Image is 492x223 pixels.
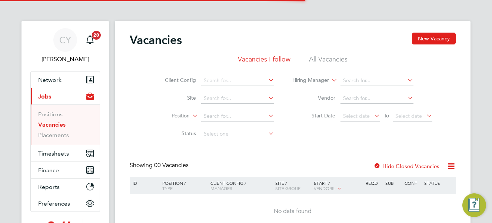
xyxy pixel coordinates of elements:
span: Manager [210,185,232,191]
button: Network [31,71,100,88]
input: Select one [201,129,274,139]
span: Site Group [275,185,300,191]
label: Vendor [293,94,335,101]
div: Start / [312,177,364,195]
button: Engage Resource Center [462,193,486,217]
li: All Vacancies [309,55,348,68]
div: Conf [403,177,422,189]
div: Showing [130,162,190,169]
input: Search for... [201,111,274,122]
label: Site [153,94,196,101]
button: Preferences [31,195,100,212]
label: Start Date [293,112,335,119]
span: Finance [38,167,59,174]
div: Status [422,177,455,189]
span: Preferences [38,200,70,207]
span: To [382,111,391,120]
span: Type [162,185,173,191]
div: Reqd [364,177,383,189]
h2: Vacancies [130,33,182,47]
div: Jobs [31,104,100,145]
input: Search for... [340,93,413,104]
a: 20 [83,28,97,52]
button: Timesheets [31,145,100,162]
span: Network [38,76,61,83]
span: Select date [395,113,422,119]
div: Sub [383,177,403,189]
a: Placements [38,132,69,139]
span: 00 Vacancies [154,162,189,169]
label: Status [153,130,196,137]
div: Client Config / [209,177,273,194]
span: Carol Young [30,55,100,64]
span: Reports [38,183,60,190]
button: Jobs [31,88,100,104]
label: Position [147,112,190,120]
a: Positions [38,111,63,118]
span: Jobs [38,93,51,100]
div: Site / [273,177,312,194]
div: ID [131,177,157,189]
span: CY [59,35,71,45]
div: No data found [131,207,455,215]
a: Vacancies [38,121,66,128]
button: Reports [31,179,100,195]
label: Client Config [153,77,196,83]
a: CY[PERSON_NAME] [30,28,100,64]
li: Vacancies I follow [238,55,290,68]
label: Hide Closed Vacancies [373,163,439,170]
input: Search for... [340,76,413,86]
span: Timesheets [38,150,69,157]
span: Vendors [314,185,335,191]
button: Finance [31,162,100,178]
label: Hiring Manager [286,77,329,84]
input: Search for... [201,76,274,86]
div: Position / [157,177,209,194]
span: Select date [343,113,370,119]
button: New Vacancy [412,33,456,44]
span: 20 [92,31,101,40]
input: Search for... [201,93,274,104]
